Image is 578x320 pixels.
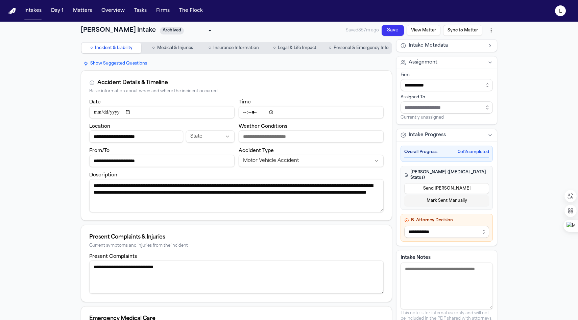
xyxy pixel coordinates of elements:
[89,254,137,259] label: Present Complaints
[559,9,562,14] text: L
[89,100,101,105] label: Date
[81,43,141,53] button: Go to Incident & Liability
[334,45,389,51] span: Personal & Emergency Info
[153,5,172,17] button: Firms
[89,130,183,143] input: Incident location
[239,124,287,129] label: Weather Conditions
[404,183,489,194] button: Send [PERSON_NAME]
[396,56,497,69] button: Assignment
[278,45,316,51] span: Legal & Life Impact
[326,43,391,53] button: Go to Personal & Emergency Info
[485,24,497,36] button: More actions
[346,28,379,33] span: Saved 857m ago
[401,79,493,91] input: Select firm
[8,8,16,14] img: Finch Logo
[401,254,493,261] label: Intake Notes
[239,100,251,105] label: Time
[396,40,497,52] button: Intake Metadata
[89,173,117,178] label: Description
[208,45,211,51] span: ○
[382,25,404,36] button: Save
[70,5,95,17] button: Matters
[409,59,437,66] span: Assignment
[89,243,384,248] div: Current symptoms and injuries from the incident
[404,170,489,180] h4: [PERSON_NAME] ([MEDICAL_DATA] Status)
[443,25,482,36] button: Sync to Matter
[81,59,150,68] button: Show Suggested Questions
[409,132,446,139] span: Intake Progress
[409,42,448,49] span: Intake Metadata
[22,5,44,17] button: Intakes
[97,79,168,87] div: Accident Details & Timeline
[273,45,276,51] span: ○
[89,89,384,94] div: Basic information about when and where the incident occurred
[401,115,444,120] span: Currently unassigned
[404,195,489,206] button: Mark Sent Manually
[99,5,127,17] button: Overview
[89,106,235,118] input: Incident date
[81,26,156,35] h1: [PERSON_NAME] Intake
[89,261,384,294] textarea: Present complaints
[401,101,493,114] input: Assign to staff member
[404,218,489,223] h4: B. Attorney Decision
[160,27,184,34] span: Archived
[401,72,493,78] div: Firm
[89,179,384,212] textarea: Incident description
[160,26,214,35] div: Update intake status
[407,25,440,36] button: View Matter
[90,45,93,51] span: ○
[239,130,384,143] input: Weather conditions
[48,5,66,17] button: Day 1
[239,106,384,118] input: Incident time
[152,45,155,51] span: ○
[89,148,110,153] label: From/To
[401,95,493,100] div: Assigned To
[186,130,234,143] button: Incident state
[89,233,384,241] div: Present Complaints & Injuries
[329,45,332,51] span: ○
[401,263,493,309] textarea: Intake notes
[265,43,325,53] button: Go to Legal & Life Impact
[95,45,133,51] span: Incident & Liability
[143,43,202,53] button: Go to Medical & Injuries
[458,149,489,155] span: 0 of 2 completed
[176,5,206,17] button: The Flock
[239,148,274,153] label: Accident Type
[204,43,264,53] button: Go to Insurance Information
[213,45,259,51] span: Insurance Information
[89,155,235,167] input: From/To destination
[89,124,110,129] label: Location
[131,5,149,17] button: Tasks
[404,149,437,155] span: Overall Progress
[8,8,16,14] a: Home
[157,45,193,51] span: Medical & Injuries
[396,129,497,141] button: Intake Progress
